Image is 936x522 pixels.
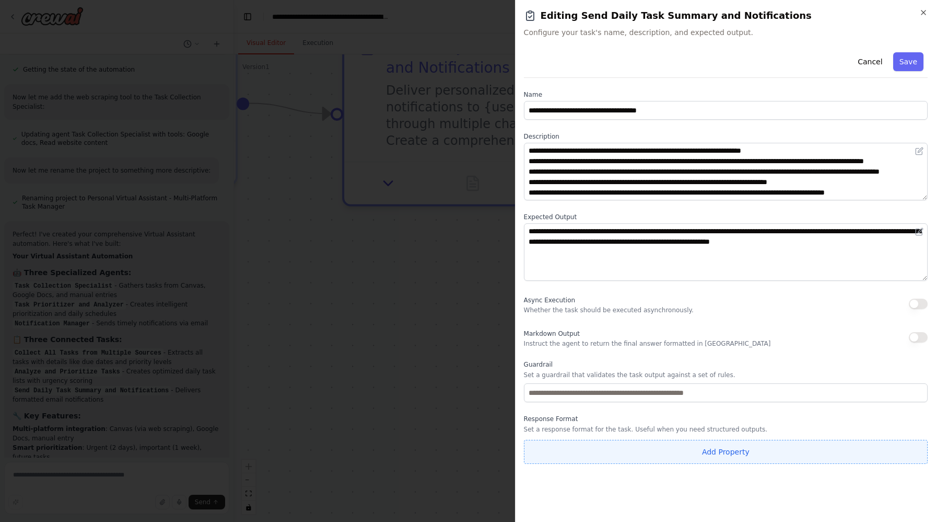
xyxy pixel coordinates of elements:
[524,415,928,423] label: Response Format
[524,8,928,23] h2: Editing Send Daily Task Summary and Notifications
[524,330,580,337] span: Markdown Output
[524,90,928,99] label: Name
[524,425,928,434] p: Set a response format for the task. Useful when you need structured outputs.
[913,225,926,238] button: Open in editor
[524,339,771,348] p: Instruct the agent to return the final answer formatted in [GEOGRAPHIC_DATA]
[893,52,923,71] button: Save
[851,52,888,71] button: Cancel
[524,360,928,369] label: Guardrail
[524,440,928,464] button: Add Property
[524,371,928,379] p: Set a guardrail that validates the task output against a set of rules.
[524,132,928,141] label: Description
[524,213,928,221] label: Expected Output
[524,297,575,304] span: Async Execution
[524,27,928,38] span: Configure your task's name, description, and expected output.
[913,145,926,157] button: Open in editor
[524,306,694,314] p: Whether the task should be executed asynchronously.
